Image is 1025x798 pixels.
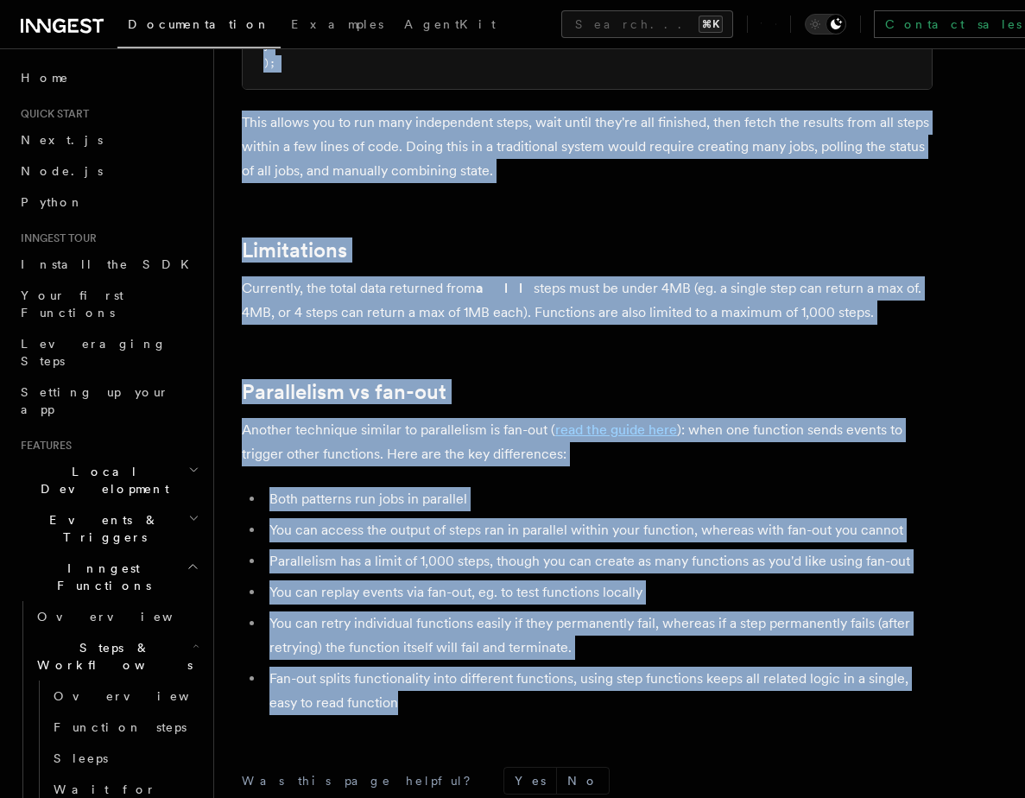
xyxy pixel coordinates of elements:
[14,107,89,121] span: Quick start
[557,768,609,794] button: No
[264,611,933,660] li: You can retry individual functions easily if they permanently fail, whereas if a step permanently...
[699,16,723,33] kbd: ⌘K
[30,632,203,681] button: Steps & Workflows
[394,5,506,47] a: AgentKit
[21,257,199,271] span: Install the SDK
[14,456,203,504] button: Local Development
[37,610,215,624] span: Overview
[14,439,72,453] span: Features
[21,288,123,320] span: Your first Functions
[54,689,231,703] span: Overview
[21,133,103,147] span: Next.js
[264,667,933,715] li: Fan-out splits functionality into different functions, using step functions keeps all related log...
[14,511,188,546] span: Events & Triggers
[555,421,677,438] a: read the guide here
[128,17,270,31] span: Documentation
[14,377,203,425] a: Setting up your app
[242,418,933,466] p: Another technique similar to parallelism is fan-out ( ): when one function sends events to trigge...
[21,337,167,368] span: Leveraging Steps
[14,231,97,245] span: Inngest tour
[281,5,394,47] a: Examples
[242,772,483,789] p: Was this page helpful?
[14,249,203,280] a: Install the SDK
[504,768,556,794] button: Yes
[54,720,187,734] span: Function steps
[30,601,203,632] a: Overview
[264,487,933,511] li: Both patterns run jobs in parallel
[242,276,933,325] p: Currently, the total data returned from steps must be under 4MB (eg. a single step can return a m...
[14,280,203,328] a: Your first Functions
[14,560,187,594] span: Inngest Functions
[242,111,933,183] p: This allows you to run many independent steps, wait until they're all finished, then fetch the re...
[21,69,69,86] span: Home
[21,164,103,178] span: Node.js
[14,62,203,93] a: Home
[14,463,188,497] span: Local Development
[21,195,84,209] span: Python
[21,385,169,416] span: Setting up your app
[242,238,347,263] a: Limitations
[14,504,203,553] button: Events & Triggers
[14,155,203,187] a: Node.js
[14,187,203,218] a: Python
[14,328,203,377] a: Leveraging Steps
[117,5,281,48] a: Documentation
[47,712,203,743] a: Function steps
[54,751,108,765] span: Sleeps
[264,549,933,573] li: Parallelism has a limit of 1,000 steps, though you can create as many functions as you'd like usi...
[47,681,203,712] a: Overview
[404,17,496,31] span: AgentKit
[476,280,534,296] strong: all
[14,553,203,601] button: Inngest Functions
[264,518,933,542] li: You can access the output of steps ran in parallel within your function, whereas with fan-out you...
[291,17,383,31] span: Examples
[263,57,275,69] span: );
[805,14,846,35] button: Toggle dark mode
[47,743,203,774] a: Sleeps
[264,580,933,605] li: You can replay events via fan-out, eg. to test functions locally
[30,639,193,674] span: Steps & Workflows
[14,124,203,155] a: Next.js
[561,10,733,38] button: Search...⌘K
[242,380,446,404] a: Parallelism vs fan-out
